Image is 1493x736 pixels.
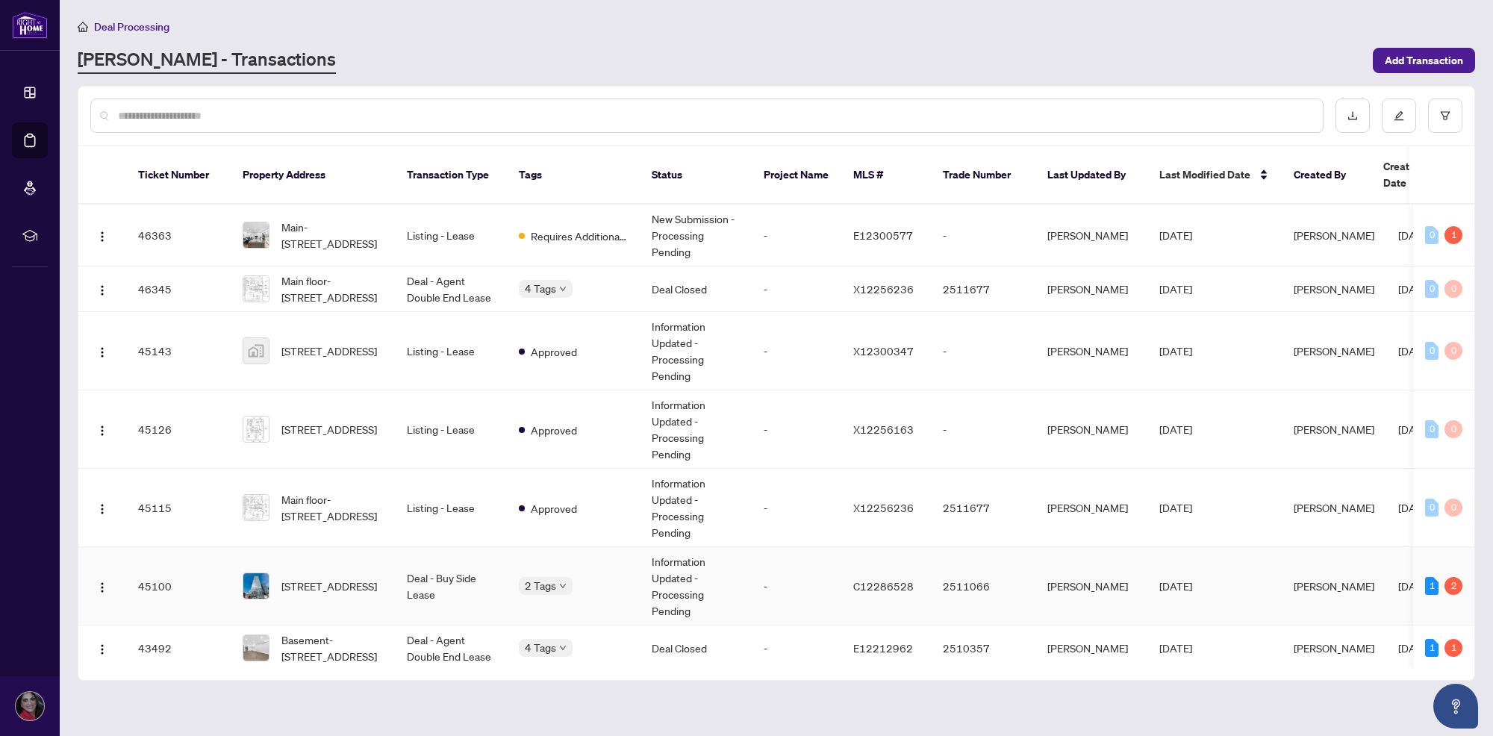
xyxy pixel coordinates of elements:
[752,266,841,312] td: -
[281,272,383,305] span: Main floor-[STREET_ADDRESS]
[853,501,914,514] span: X12256236
[126,626,231,671] td: 43492
[1294,501,1374,514] span: [PERSON_NAME]
[752,312,841,390] td: -
[931,266,1035,312] td: 2511677
[531,422,577,438] span: Approved
[1425,639,1439,657] div: 1
[752,146,841,205] th: Project Name
[94,20,169,34] span: Deal Processing
[1159,641,1192,655] span: [DATE]
[1159,166,1250,183] span: Last Modified Date
[640,146,752,205] th: Status
[281,578,377,594] span: [STREET_ADDRESS]
[640,266,752,312] td: Deal Closed
[931,626,1035,671] td: 2510357
[1425,577,1439,595] div: 1
[126,469,231,547] td: 45115
[1383,158,1446,191] span: Created Date
[1425,342,1439,360] div: 0
[96,581,108,593] img: Logo
[395,469,507,547] td: Listing - Lease
[559,644,567,652] span: down
[90,223,114,247] button: Logo
[395,390,507,469] td: Listing - Lease
[126,312,231,390] td: 45143
[853,422,914,436] span: X12256163
[507,146,640,205] th: Tags
[90,339,114,363] button: Logo
[931,547,1035,626] td: 2511066
[1398,579,1431,593] span: [DATE]
[126,205,231,266] td: 46363
[1444,639,1462,657] div: 1
[126,390,231,469] td: 45126
[1373,48,1475,73] button: Add Transaction
[1444,226,1462,244] div: 1
[1294,228,1374,242] span: [PERSON_NAME]
[853,228,913,242] span: E12300577
[1428,99,1462,133] button: filter
[640,205,752,266] td: New Submission - Processing Pending
[1398,641,1431,655] span: [DATE]
[1444,420,1462,438] div: 0
[931,469,1035,547] td: 2511677
[96,425,108,437] img: Logo
[1398,228,1431,242] span: [DATE]
[1035,146,1147,205] th: Last Updated By
[931,205,1035,266] td: -
[126,146,231,205] th: Ticket Number
[1398,344,1431,358] span: [DATE]
[395,205,507,266] td: Listing - Lease
[281,343,377,359] span: [STREET_ADDRESS]
[96,643,108,655] img: Logo
[90,417,114,441] button: Logo
[1035,390,1147,469] td: [PERSON_NAME]
[90,636,114,660] button: Logo
[1440,110,1450,121] span: filter
[559,285,567,293] span: down
[559,582,567,590] span: down
[90,574,114,598] button: Logo
[1294,282,1374,296] span: [PERSON_NAME]
[1425,420,1439,438] div: 0
[1035,312,1147,390] td: [PERSON_NAME]
[96,346,108,358] img: Logo
[1282,146,1371,205] th: Created By
[525,639,556,656] span: 4 Tags
[96,231,108,243] img: Logo
[1159,282,1192,296] span: [DATE]
[243,222,269,248] img: thumbnail-img
[281,421,377,437] span: [STREET_ADDRESS]
[1347,110,1358,121] span: download
[1433,684,1478,729] button: Open asap
[281,631,383,664] span: Basement-[STREET_ADDRESS]
[1294,344,1374,358] span: [PERSON_NAME]
[1425,280,1439,298] div: 0
[752,547,841,626] td: -
[395,146,507,205] th: Transaction Type
[1294,422,1374,436] span: [PERSON_NAME]
[231,146,395,205] th: Property Address
[126,547,231,626] td: 45100
[126,266,231,312] td: 46345
[640,626,752,671] td: Deal Closed
[395,312,507,390] td: Listing - Lease
[78,47,336,74] a: [PERSON_NAME] - Transactions
[1398,282,1431,296] span: [DATE]
[752,469,841,547] td: -
[1159,344,1192,358] span: [DATE]
[1398,422,1431,436] span: [DATE]
[16,692,44,720] img: Profile Icon
[243,417,269,442] img: thumbnail-img
[1147,146,1282,205] th: Last Modified Date
[525,577,556,594] span: 2 Tags
[281,491,383,524] span: Main floor-[STREET_ADDRESS]
[243,573,269,599] img: thumbnail-img
[395,266,507,312] td: Deal - Agent Double End Lease
[1035,469,1147,547] td: [PERSON_NAME]
[1371,146,1476,205] th: Created Date
[525,280,556,297] span: 4 Tags
[931,146,1035,205] th: Trade Number
[853,282,914,296] span: X12256236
